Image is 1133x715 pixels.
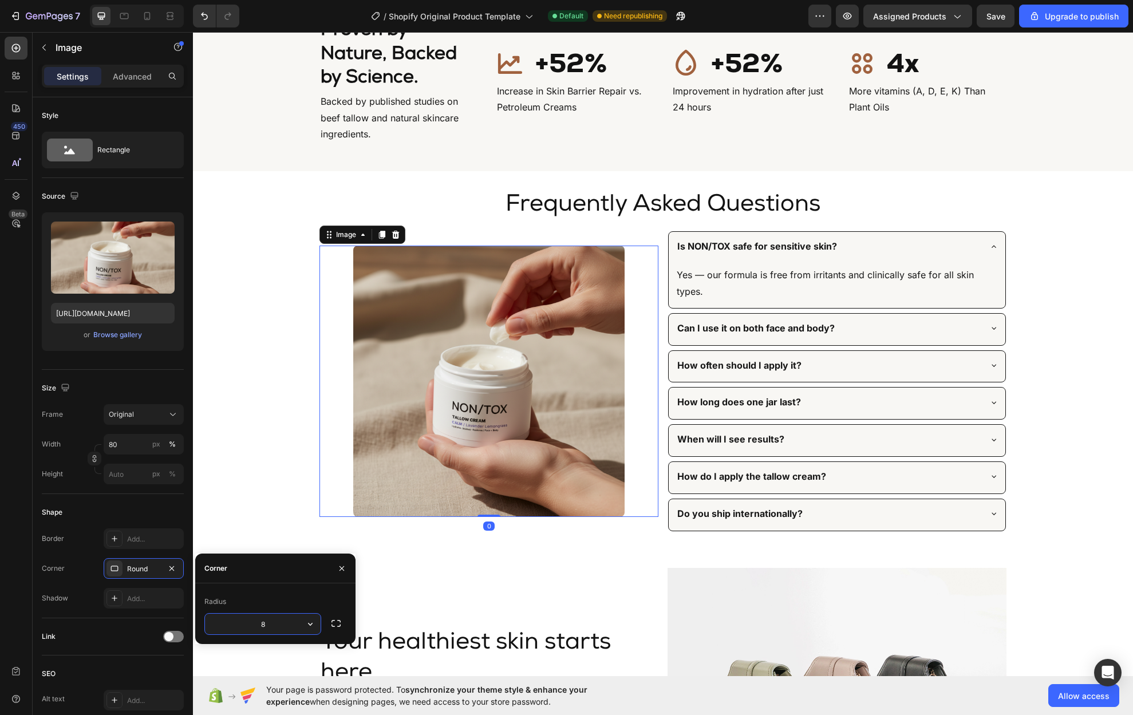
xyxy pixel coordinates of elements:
div: Beta [9,210,27,219]
input: px% [104,464,184,484]
strong: Is NON/TOX safe for sensitive skin? [484,208,644,220]
span: synchronize your theme style & enhance your experience [266,685,587,706]
div: Corner [42,563,65,574]
label: Frame [42,409,63,420]
button: 7 [5,5,85,27]
span: Assigned Products [873,10,946,22]
div: Rectangle [97,137,167,163]
div: Radius [204,597,226,607]
strong: Do you ship internationally? [484,476,610,487]
div: Link [42,631,56,642]
img: gempages_584066384795796234-5f87b6e4-a778-4213-a1a6-f7e7d2c5f18c.png [160,214,432,485]
div: Shadow [42,593,68,603]
div: Image [141,197,165,208]
div: Shape [42,507,62,518]
div: Source [42,189,81,204]
div: % [169,469,176,479]
span: Default [559,11,583,21]
div: % [169,439,176,449]
div: SEO [42,669,56,679]
img: preview-image [51,222,175,294]
strong: Can I use it on both face and body? [484,290,642,302]
p: Settings [57,70,89,82]
span: or [84,328,90,342]
div: Alt text [42,694,65,704]
div: Corner [204,563,227,574]
div: 0 [290,489,302,499]
div: Border [42,534,64,544]
strong: How long does one jar last? [484,364,608,376]
p: 7 [75,9,80,23]
h2: Frequently Asked Questions [127,157,814,190]
button: Browse gallery [93,329,143,341]
span: Your page is password protected. To when designing pages, we need access to your store password. [266,684,632,708]
div: Style [42,110,58,121]
p: Improvement in hydration after just 24 hours [480,51,637,84]
h2: 4x [693,13,727,50]
button: % [149,467,163,481]
span: Need republishing [604,11,662,21]
button: % [149,437,163,451]
iframe: Design area [193,32,1133,676]
span: Original [109,409,134,420]
strong: When will I see results? [484,401,591,413]
div: Upgrade to publish [1029,10,1119,22]
button: Save [977,5,1014,27]
p: Advanced [113,70,152,82]
span: Shopify Original Product Template [389,10,520,22]
label: Height [42,469,63,479]
label: Width [42,439,61,449]
button: Upgrade to publish [1019,5,1128,27]
div: Add... [127,594,181,604]
div: Round [127,564,160,574]
strong: How do I apply the tallow cream? [484,439,633,450]
p: Yes — our formula is free from irritants and clinically safe for all skin types. [484,235,804,268]
p: Image [56,41,153,54]
span: Save [986,11,1005,21]
span: Allow access [1058,690,1110,702]
div: 450 [11,122,27,131]
input: https://example.com/image.jpg [51,303,175,323]
div: px [152,469,160,479]
div: Add... [127,534,181,544]
button: Original [104,404,184,425]
div: Open Intercom Messenger [1094,659,1122,686]
h2: +52% [341,13,415,50]
button: Assigned Products [863,5,972,27]
input: px% [104,434,184,455]
p: More vitamins (A, D, E, K) Than Plant Oils [656,51,813,84]
h2: +52% [516,13,591,50]
div: Browse gallery [93,330,142,340]
p: Increase in Skin Barrier Repair vs. Petroleum Creams [304,51,461,84]
input: Auto [205,614,321,634]
p: Backed by published studies on beef tallow and natural skincare ingredients. [128,61,285,110]
div: Undo/Redo [193,5,239,27]
button: px [165,467,179,481]
div: Size [42,381,72,396]
h2: Your healthiest skin starts here [127,595,465,659]
button: Allow access [1048,684,1119,707]
strong: How often should I apply it? [484,327,609,339]
div: px [152,439,160,449]
span: / [384,10,386,22]
div: Add... [127,696,181,706]
button: px [165,437,179,451]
